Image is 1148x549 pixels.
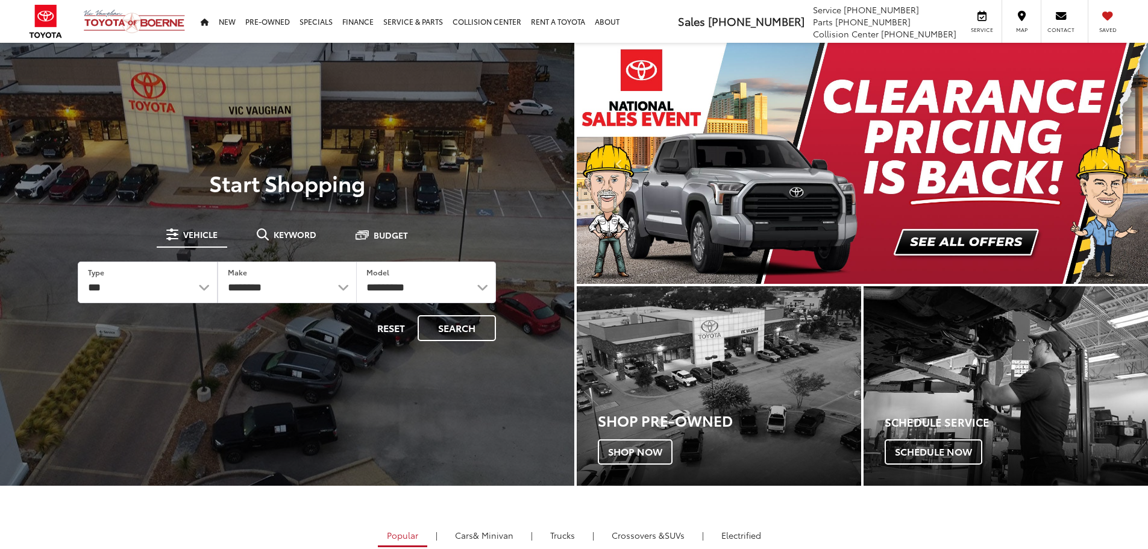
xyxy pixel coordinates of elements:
[835,16,911,28] span: [PHONE_NUMBER]
[589,529,597,541] li: |
[598,439,673,465] span: Shop Now
[708,13,805,29] span: [PHONE_NUMBER]
[528,529,536,541] li: |
[541,525,584,545] a: Trucks
[51,171,524,195] p: Start Shopping
[367,315,415,341] button: Reset
[378,525,427,547] a: Popular
[374,231,408,239] span: Budget
[1062,67,1148,260] button: Click to view next picture.
[1047,26,1074,34] span: Contact
[274,230,316,239] span: Keyword
[1008,26,1035,34] span: Map
[612,529,665,541] span: Crossovers &
[598,412,861,428] h3: Shop Pre-Owned
[881,28,956,40] span: [PHONE_NUMBER]
[968,26,996,34] span: Service
[183,230,218,239] span: Vehicle
[712,525,770,545] a: Electrified
[577,286,861,486] a: Shop Pre-Owned Shop Now
[813,4,841,16] span: Service
[864,286,1148,486] div: Toyota
[603,525,694,545] a: SUVs
[473,529,513,541] span: & Minivan
[864,286,1148,486] a: Schedule Service Schedule Now
[366,267,389,277] label: Model
[1094,26,1121,34] span: Saved
[228,267,247,277] label: Make
[577,286,861,486] div: Toyota
[844,4,919,16] span: [PHONE_NUMBER]
[813,28,879,40] span: Collision Center
[446,525,522,545] a: Cars
[577,67,662,260] button: Click to view previous picture.
[885,416,1148,428] h4: Schedule Service
[699,529,707,541] li: |
[418,315,496,341] button: Search
[813,16,833,28] span: Parts
[885,439,982,465] span: Schedule Now
[88,267,104,277] label: Type
[83,9,186,34] img: Vic Vaughan Toyota of Boerne
[678,13,705,29] span: Sales
[433,529,441,541] li: |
